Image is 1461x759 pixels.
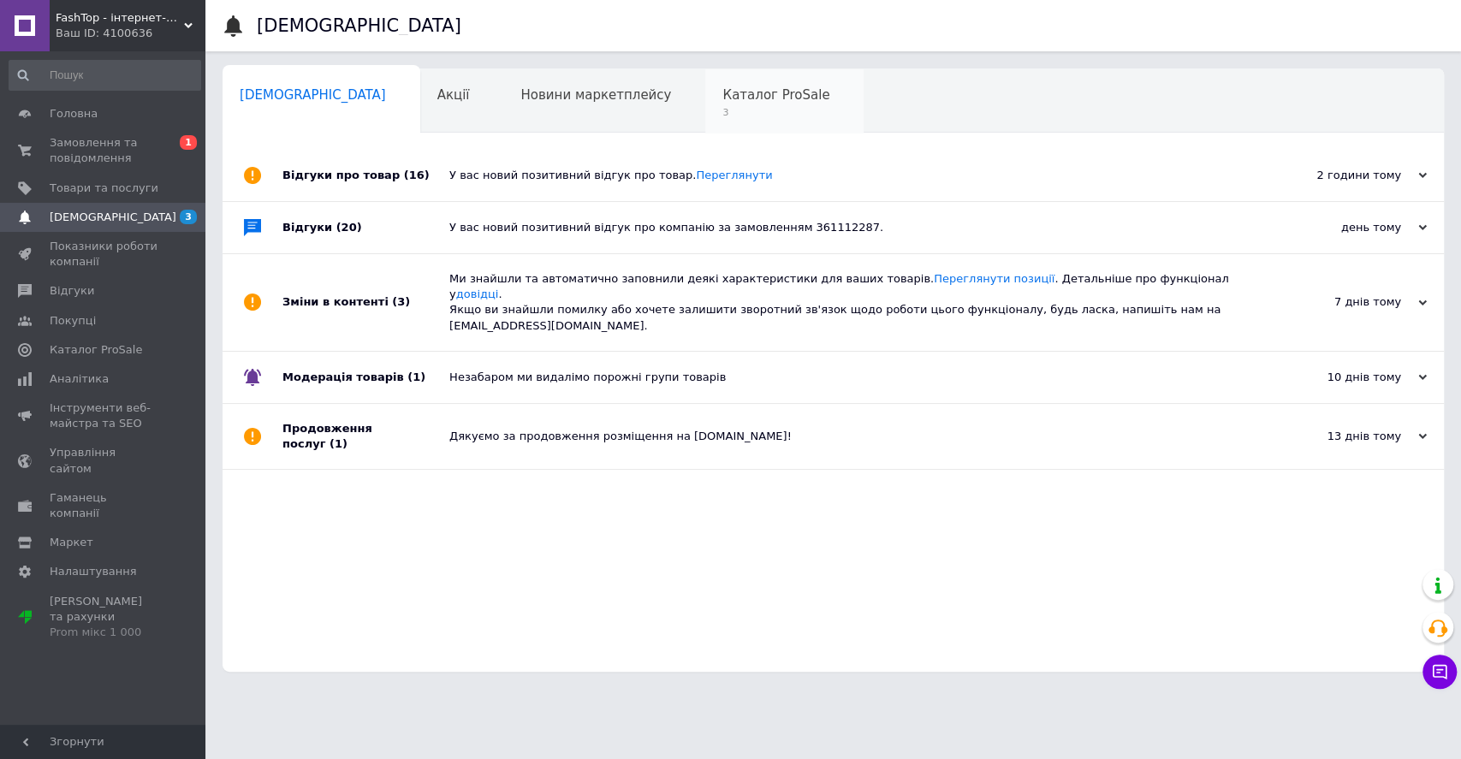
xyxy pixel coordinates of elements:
[56,10,184,26] span: FashTop - інтернет-магазин для тих, хто цінує гроші та свій час
[722,87,829,103] span: Каталог ProSale
[1256,220,1427,235] div: день тому
[50,445,158,476] span: Управління сайтом
[180,135,197,150] span: 1
[456,288,499,300] a: довідці
[50,400,158,431] span: Інструменти веб-майстра та SEO
[449,168,1256,183] div: У вас новий позитивний відгук про товар.
[50,564,137,579] span: Налаштування
[392,295,410,308] span: (3)
[50,594,158,641] span: [PERSON_NAME] та рахунки
[257,15,461,36] h1: [DEMOGRAPHIC_DATA]
[336,221,362,234] span: (20)
[520,87,671,103] span: Новини маркетплейсу
[50,210,176,225] span: [DEMOGRAPHIC_DATA]
[437,87,470,103] span: Акції
[56,26,205,41] div: Ваш ID: 4100636
[50,371,109,387] span: Аналітика
[934,272,1054,285] a: Переглянути позиції
[1256,168,1427,183] div: 2 години тому
[282,352,449,403] div: Модерація товарів
[330,437,347,450] span: (1)
[50,283,94,299] span: Відгуки
[50,181,158,196] span: Товари та послуги
[9,60,201,91] input: Пошук
[50,625,158,640] div: Prom мікс 1 000
[50,490,158,521] span: Гаманець компанії
[722,106,829,119] span: 3
[50,106,98,122] span: Головна
[282,202,449,253] div: Відгуки
[282,150,449,201] div: Відгуки про товар
[50,342,142,358] span: Каталог ProSale
[449,220,1256,235] div: У вас новий позитивний відгук про компанію за замовленням 361112287.
[1256,370,1427,385] div: 10 днів тому
[407,371,425,383] span: (1)
[404,169,430,181] span: (16)
[1256,294,1427,310] div: 7 днів тому
[50,313,96,329] span: Покупці
[1422,655,1457,689] button: Чат з покупцем
[449,370,1256,385] div: Незабаром ми видалімо порожні групи товарів
[282,254,449,351] div: Зміни в контенті
[449,429,1256,444] div: Дякуємо за продовження розміщення на [DOMAIN_NAME]!
[50,239,158,270] span: Показники роботи компанії
[240,87,386,103] span: [DEMOGRAPHIC_DATA]
[180,210,197,224] span: 3
[696,169,772,181] a: Переглянути
[449,271,1256,334] div: Ми знайшли та автоматично заповнили деякі характеристики для ваших товарів. . Детальніше про функ...
[50,535,93,550] span: Маркет
[50,135,158,166] span: Замовлення та повідомлення
[282,404,449,469] div: Продовження послуг
[1256,429,1427,444] div: 13 днів тому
